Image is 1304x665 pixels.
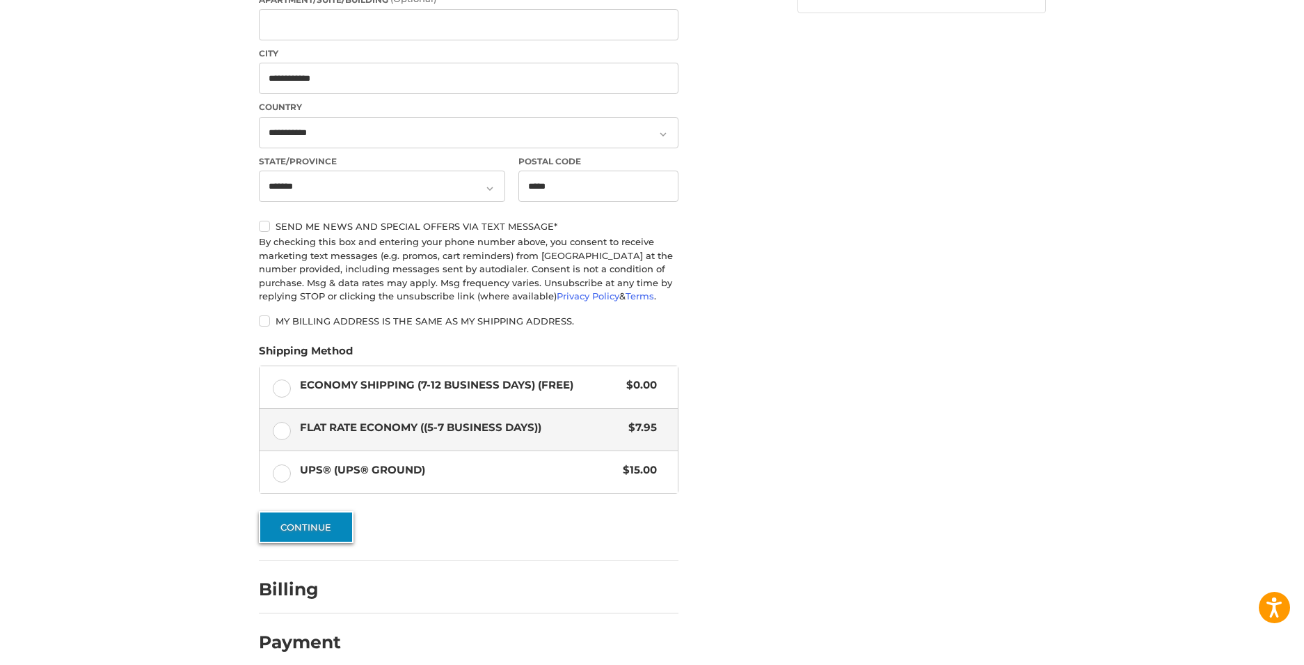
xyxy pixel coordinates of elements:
div: By checking this box and entering your phone number above, you consent to receive marketing text ... [259,235,678,304]
label: My billing address is the same as my shipping address. [259,315,678,327]
a: Terms [626,290,654,302]
label: City [259,47,678,60]
a: Privacy Policy [557,290,619,302]
span: UPS® (UPS® Ground) [300,462,617,478]
label: Postal Code [518,155,678,168]
label: Send me news and special offers via text message* [259,221,678,232]
span: $15.00 [617,462,658,478]
label: Country [259,101,678,114]
label: State/Province [259,155,505,168]
span: Economy Shipping (7-12 Business Days) (Free) [300,377,620,393]
span: Flat Rate Economy ((5-7 Business Days)) [300,420,622,436]
iframe: Google Customer Reviews [1189,627,1304,665]
span: $7.95 [622,420,658,436]
h2: Payment [259,632,341,653]
button: Continue [259,511,353,543]
h2: Billing [259,579,340,600]
legend: Shipping Method [259,343,353,366]
span: $0.00 [620,377,658,393]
